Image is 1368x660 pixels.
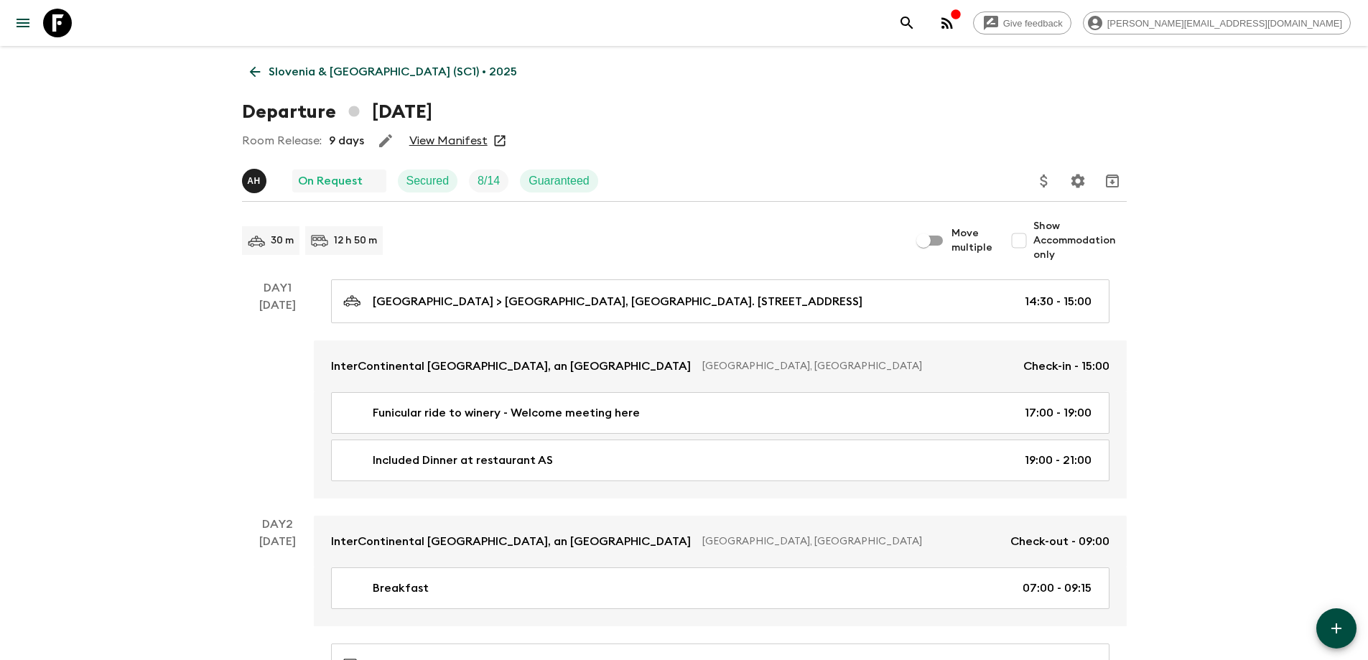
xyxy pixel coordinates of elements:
[329,132,364,149] p: 9 days
[973,11,1071,34] a: Give feedback
[269,63,517,80] p: Slovenia & [GEOGRAPHIC_DATA] (SC1) • 2025
[373,404,640,422] p: Funicular ride to winery - Welcome meeting here
[951,226,993,255] span: Move multiple
[242,57,525,86] a: Slovenia & [GEOGRAPHIC_DATA] (SC1) • 2025
[373,580,429,597] p: Breakfast
[314,340,1127,392] a: InterContinental [GEOGRAPHIC_DATA], an [GEOGRAPHIC_DATA][GEOGRAPHIC_DATA], [GEOGRAPHIC_DATA]Check...
[298,172,363,190] p: On Request
[1025,404,1092,422] p: 17:00 - 19:00
[242,98,432,126] h1: Departure [DATE]
[702,359,1012,373] p: [GEOGRAPHIC_DATA], [GEOGRAPHIC_DATA]
[1023,580,1092,597] p: 07:00 - 09:15
[1098,167,1127,195] button: Archive (Completed, Cancelled or Unsynced Departures only)
[406,172,450,190] p: Secured
[702,534,999,549] p: [GEOGRAPHIC_DATA], [GEOGRAPHIC_DATA]
[1010,533,1109,550] p: Check-out - 09:00
[398,169,458,192] div: Secured
[1025,293,1092,310] p: 14:30 - 15:00
[1099,18,1350,29] span: [PERSON_NAME][EMAIL_ADDRESS][DOMAIN_NAME]
[242,279,314,297] p: Day 1
[242,132,322,149] p: Room Release:
[314,516,1127,567] a: InterContinental [GEOGRAPHIC_DATA], an [GEOGRAPHIC_DATA][GEOGRAPHIC_DATA], [GEOGRAPHIC_DATA]Check...
[1030,167,1058,195] button: Update Price, Early Bird Discount and Costs
[1025,452,1092,469] p: 19:00 - 21:00
[271,233,294,248] p: 30 m
[331,279,1109,323] a: [GEOGRAPHIC_DATA] > [GEOGRAPHIC_DATA], [GEOGRAPHIC_DATA]. [STREET_ADDRESS]14:30 - 15:00
[9,9,37,37] button: menu
[995,18,1071,29] span: Give feedback
[478,172,500,190] p: 8 / 14
[409,134,488,148] a: View Manifest
[1023,358,1109,375] p: Check-in - 15:00
[1083,11,1351,34] div: [PERSON_NAME][EMAIL_ADDRESS][DOMAIN_NAME]
[893,9,921,37] button: search adventures
[247,175,261,187] p: A H
[331,533,691,550] p: InterContinental [GEOGRAPHIC_DATA], an [GEOGRAPHIC_DATA]
[331,358,691,375] p: InterContinental [GEOGRAPHIC_DATA], an [GEOGRAPHIC_DATA]
[1064,167,1092,195] button: Settings
[1033,219,1127,262] span: Show Accommodation only
[331,392,1109,434] a: Funicular ride to winery - Welcome meeting here17:00 - 19:00
[331,567,1109,609] a: Breakfast07:00 - 09:15
[529,172,590,190] p: Guaranteed
[373,452,553,469] p: Included Dinner at restaurant AS
[334,233,377,248] p: 12 h 50 m
[373,293,862,310] p: [GEOGRAPHIC_DATA] > [GEOGRAPHIC_DATA], [GEOGRAPHIC_DATA]. [STREET_ADDRESS]
[242,169,269,193] button: AH
[331,440,1109,481] a: Included Dinner at restaurant AS19:00 - 21:00
[242,516,314,533] p: Day 2
[242,173,269,185] span: Alenka Hriberšek
[469,169,508,192] div: Trip Fill
[259,297,296,498] div: [DATE]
